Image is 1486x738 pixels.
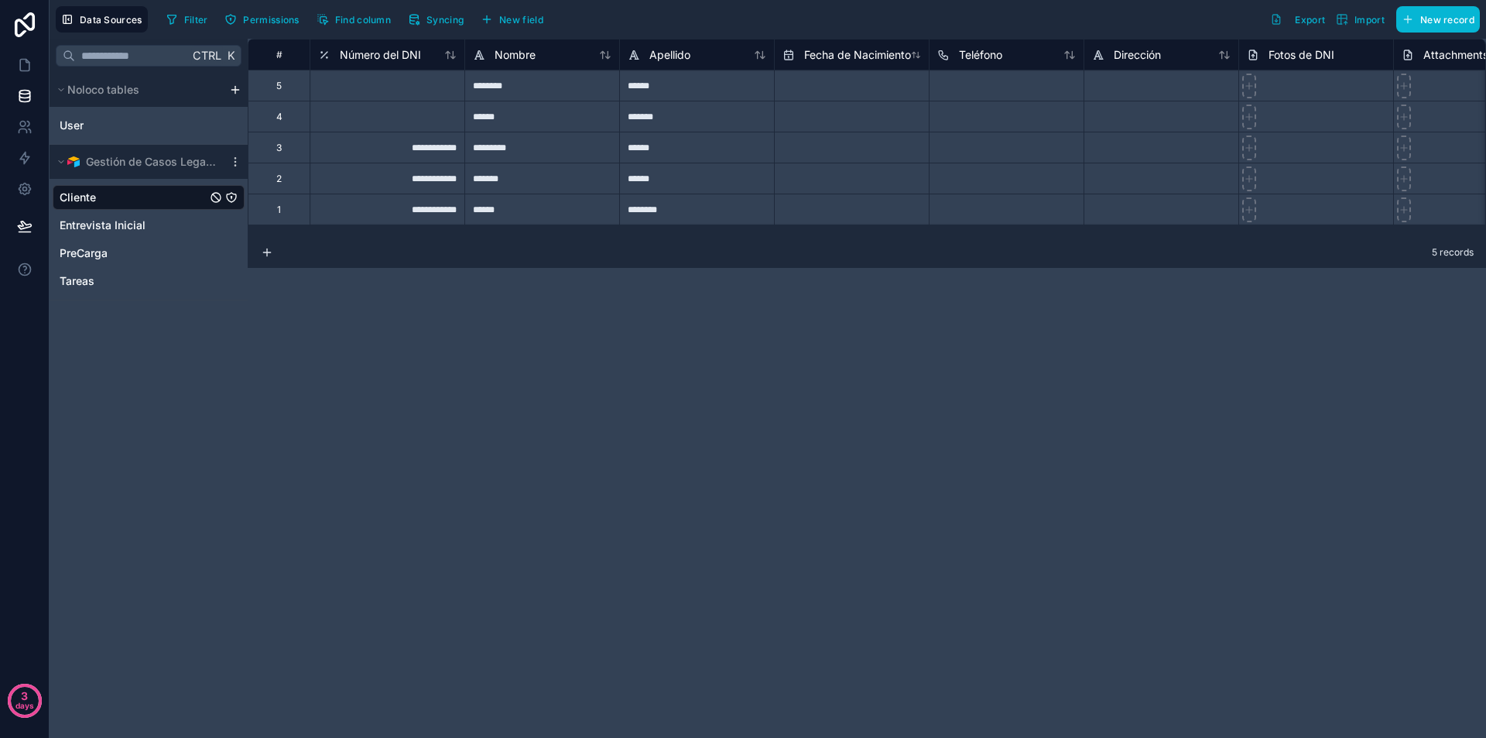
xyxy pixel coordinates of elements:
[276,173,282,185] div: 2
[67,82,139,98] span: Noloco tables
[60,245,207,261] a: PreCarga
[60,273,207,289] a: Tareas
[276,111,282,123] div: 4
[67,156,80,168] img: Airtable Logo
[1269,47,1334,63] span: Fotos de DNI
[60,190,207,205] a: Cliente
[959,47,1002,63] span: Teléfono
[243,14,299,26] span: Permissions
[499,14,543,26] span: New field
[276,80,282,92] div: 5
[340,47,421,63] span: Número del DNI
[1396,6,1480,33] button: New record
[60,118,191,133] a: User
[1330,6,1390,33] button: Import
[1295,14,1325,26] span: Export
[1390,6,1480,33] a: New record
[1265,6,1330,33] button: Export
[53,185,245,210] div: Cliente
[402,8,475,31] a: Syncing
[426,14,464,26] span: Syncing
[80,14,142,26] span: Data Sources
[225,50,236,61] span: K
[277,204,281,216] div: 1
[60,245,108,261] span: PreCarga
[219,8,304,31] button: Permissions
[53,113,245,138] div: User
[804,47,911,63] span: Fecha de Nacimiento
[1432,246,1474,259] span: 5 records
[53,213,245,238] div: Entrevista Inicial
[402,8,469,31] button: Syncing
[53,79,223,101] button: Noloco tables
[1114,47,1161,63] span: Dirección
[495,47,536,63] span: Nombre
[260,49,298,60] div: #
[1420,14,1474,26] span: New record
[649,47,690,63] span: Apellido
[60,118,84,133] span: User
[335,14,391,26] span: Find column
[475,8,549,31] button: New field
[53,151,223,173] button: Airtable LogoGestión de Casos Legales
[1354,14,1385,26] span: Import
[60,273,94,289] span: Tareas
[219,8,310,31] a: Permissions
[60,218,146,233] span: Entrevista Inicial
[86,154,216,170] span: Gestión de Casos Legales
[53,269,245,293] div: Tareas
[276,142,282,154] div: 3
[184,14,208,26] span: Filter
[21,688,28,704] p: 3
[60,190,96,205] span: Cliente
[53,241,245,266] div: PreCarga
[160,8,214,31] button: Filter
[311,8,396,31] button: Find column
[191,46,223,65] span: Ctrl
[15,695,34,716] p: days
[56,6,148,33] button: Data Sources
[60,218,207,233] a: Entrevista Inicial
